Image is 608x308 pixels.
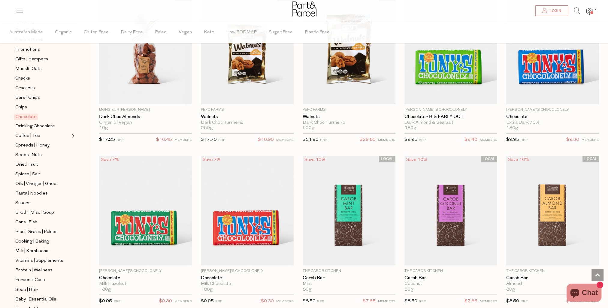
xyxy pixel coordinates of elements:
[303,114,395,119] a: Walnuts
[480,300,497,303] small: MEMBERS
[548,8,561,14] span: Login
[179,22,192,43] span: Vegan
[506,114,599,119] a: Chocolate
[201,156,222,164] div: Save 7%
[303,287,312,292] span: 80g
[15,104,70,111] a: Chips
[15,267,53,274] span: Protein | Wellness
[303,268,395,274] p: The Carob Kitchen
[521,300,528,303] small: RRP
[506,281,599,287] div: Almond
[404,287,413,292] span: 80g
[261,297,274,305] span: $9.30
[292,2,316,17] img: Part&Parcel
[506,120,599,125] div: Extra Dark 70%
[360,136,376,144] span: $29.80
[15,228,58,236] span: Rice | Grains | Pulses
[404,125,416,131] span: 180g
[70,132,74,139] button: Expand/Collapse Coffee | Tea
[419,138,426,142] small: RRP
[15,142,70,149] a: Spreads | Honey
[15,199,70,207] a: Sauces
[15,209,54,216] span: Broth | Miso | Soup
[15,171,40,178] span: Spices | Salt
[15,142,50,149] span: Spreads | Honey
[404,281,497,287] div: Coconut
[317,300,324,303] small: RRP
[15,84,70,92] a: Crackers
[15,190,70,197] a: Pasta | Noodles
[404,275,497,281] a: Carob Bar
[15,257,63,264] span: Vitamins | Supplements
[201,137,217,142] span: $17.70
[201,268,294,274] p: [PERSON_NAME]'s Chocolonely
[379,156,395,162] span: LOCAL
[565,284,603,303] inbox-online-store-chat: Shopify online store chat
[15,276,70,284] a: Personal Care
[15,248,48,255] span: Milk | Kombucha
[15,94,40,101] span: Bars | Chips
[305,22,330,43] span: Plastic Free
[99,107,192,113] p: Monsieur [PERSON_NAME]
[404,268,497,274] p: The Carob Kitchen
[303,137,319,142] span: $31.90
[15,267,70,274] a: Protein | Wellness
[506,268,599,274] p: The Carob Kitchen
[506,156,599,265] img: Carob Bar
[303,125,315,131] span: 500g
[521,138,528,142] small: RRP
[55,22,72,43] span: Organic
[404,156,497,265] img: Carob Bar
[113,300,120,303] small: RRP
[481,156,497,162] span: LOCAL
[15,56,48,63] span: Gifts | Hampers
[506,125,518,131] span: 180g
[15,161,38,168] span: Dried Fruit
[506,137,519,142] span: $9.95
[15,85,35,92] span: Crackers
[303,156,395,265] img: Carob Bar
[15,238,70,245] a: Cooking | Baking
[586,8,592,14] a: 1
[404,120,497,125] div: Dark Almond & Sea Salt
[320,138,327,142] small: RRP
[15,132,70,140] a: Coffee | Tea
[215,300,222,303] small: RRP
[15,276,45,284] span: Personal Care
[99,125,108,131] span: 10g
[99,275,192,281] a: Chocolate
[201,107,294,113] p: Pepo Farms
[15,209,70,216] a: Broth | Miso | Soup
[174,138,192,142] small: MEMBERS
[378,300,395,303] small: MEMBERS
[506,287,515,292] span: 80g
[15,161,70,168] a: Dried Fruit
[15,132,40,140] span: Coffee | Tea
[15,56,70,63] a: Gifts | Hampers
[201,287,213,292] span: 180g
[269,22,293,43] span: Sugar Free
[276,138,294,142] small: MEMBERS
[506,107,599,113] p: [PERSON_NAME]'s Chocolonely
[201,275,294,281] a: Chocolate
[593,8,598,13] span: 1
[303,156,327,164] div: Save 10%
[99,137,115,142] span: $17.25
[99,281,192,287] div: Milk Hazelnut
[303,120,395,125] div: Dark Choc Turmeric
[276,300,294,303] small: MEMBERS
[201,299,214,303] span: $9.95
[464,297,477,305] span: $7.65
[506,275,599,281] a: Carob Bar
[15,46,40,53] span: Promotions
[15,151,70,159] a: Seeds | Nuts
[378,138,395,142] small: MEMBERS
[99,114,192,119] a: Dark Choc Almonds
[201,281,294,287] div: Milk Chocolate
[159,297,172,305] span: $9.30
[258,136,274,144] span: $16.90
[15,296,56,303] span: Baby | Essential Oils
[121,22,143,43] span: Dairy Free
[15,257,70,264] a: Vitamins | Supplements
[506,156,531,164] div: Save 10%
